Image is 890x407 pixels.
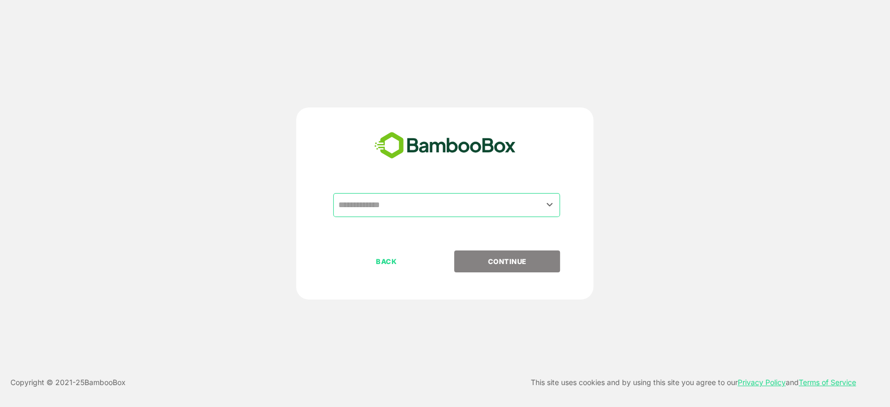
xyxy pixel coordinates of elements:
[738,378,786,387] a: Privacy Policy
[542,198,556,212] button: Open
[799,378,856,387] a: Terms of Service
[10,376,126,389] p: Copyright © 2021- 25 BambooBox
[334,256,438,267] p: BACK
[531,376,856,389] p: This site uses cookies and by using this site you agree to our and
[369,128,521,163] img: bamboobox
[455,256,559,267] p: CONTINUE
[333,250,439,272] button: BACK
[454,250,560,272] button: CONTINUE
